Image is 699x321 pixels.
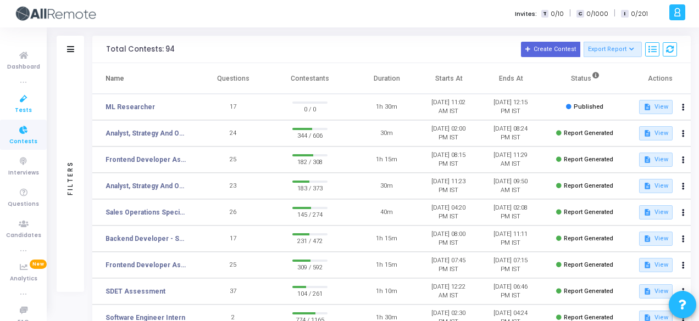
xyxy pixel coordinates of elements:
th: Actions [629,63,691,94]
span: Report Generated [564,288,613,295]
td: 25 [202,252,264,278]
button: Export Report [584,42,642,57]
td: 17 [202,94,264,120]
td: [DATE] 11:02 AM IST [418,94,480,120]
span: Candidates [6,231,41,240]
span: I [621,10,628,18]
td: [DATE] 12:22 AM IST [418,278,480,305]
button: View [639,153,673,167]
button: View [639,258,673,272]
mat-icon: description [643,235,651,243]
th: Questions [202,63,264,94]
span: Report Generated [564,261,613,268]
td: [DATE] 02:08 PM IST [479,199,541,226]
th: Name [92,63,202,94]
mat-icon: description [643,182,651,190]
td: 26 [202,199,264,226]
a: Analyst, Strategy And Operational Excellence [106,181,187,191]
td: 25 [202,147,264,173]
span: | [614,8,615,19]
span: Report Generated [564,314,613,321]
a: Backend Developer - Skuad [106,234,187,244]
td: [DATE] 08:00 PM IST [418,226,480,252]
td: 1h 15m [356,147,418,173]
a: ML Researcher [106,102,155,112]
td: 37 [202,278,264,305]
label: Invites: [515,9,537,19]
td: 24 [202,120,264,147]
td: 23 [202,173,264,199]
td: [DATE] 04:20 PM IST [418,199,480,226]
button: View [639,126,673,140]
td: 1h 15m [356,252,418,278]
td: [DATE] 02:00 PM IST [418,120,480,147]
td: [DATE] 11:23 PM IST [418,173,480,199]
td: 40m [356,199,418,226]
td: 30m [356,173,418,199]
mat-icon: description [643,288,651,295]
span: Report Generated [564,235,613,242]
button: View [639,205,673,219]
td: [DATE] 11:11 PM IST [479,226,541,252]
td: [DATE] 09:50 AM IST [479,173,541,199]
td: [DATE] 07:45 PM IST [418,252,480,278]
button: View [639,100,673,114]
a: Frontend Developer Assessment [106,260,187,270]
td: 1h 10m [356,278,418,305]
span: 0/201 [631,9,648,19]
td: [DATE] 07:15 PM IST [479,252,541,278]
td: [DATE] 11:29 AM IST [479,147,541,173]
span: 0/10 [551,9,564,19]
td: 1h 30m [356,94,418,120]
td: [DATE] 08:15 PM IST [418,147,480,173]
td: 1h 15m [356,226,418,252]
td: [DATE] 08:24 PM IST [479,120,541,147]
span: 182 / 308 [292,156,328,167]
th: Starts At [418,63,480,94]
span: Report Generated [564,182,613,189]
span: Tests [15,106,32,115]
span: 231 / 472 [292,235,328,246]
mat-icon: description [643,261,651,269]
button: View [639,232,673,246]
mat-icon: description [643,209,651,216]
td: [DATE] 12:15 PM IST [479,94,541,120]
div: Total Contests: 94 [106,45,175,54]
button: Create Contest [521,42,580,57]
th: Status [542,63,629,94]
a: Frontend Developer Assessment [106,155,187,165]
span: 183 / 373 [292,183,328,194]
span: Report Generated [564,156,613,163]
span: 145 / 274 [292,209,328,220]
span: C [576,10,584,18]
span: Questions [8,200,39,209]
mat-icon: description [643,103,651,111]
span: 344 / 606 [292,130,328,141]
td: [DATE] 06:46 PM IST [479,278,541,305]
td: 17 [202,226,264,252]
a: SDET Assessment [106,286,165,296]
mat-icon: description [643,156,651,164]
th: Ends At [480,63,542,94]
th: Contestants [264,63,356,94]
button: View [639,179,673,193]
span: Dashboard [7,63,40,72]
a: Sales Operations Specialist [106,207,187,217]
button: View [639,284,673,299]
span: 0/1000 [586,9,608,19]
span: New [30,260,47,269]
td: 30m [356,120,418,147]
mat-icon: description [643,129,651,137]
span: Analytics [10,274,37,284]
a: Analyst, Strategy And Operational Excellence [106,128,187,138]
span: | [569,8,571,19]
span: Report Generated [564,209,613,216]
th: Duration [356,63,418,94]
div: Filters [65,117,75,238]
span: 104 / 261 [292,288,328,299]
span: 0 / 0 [292,104,328,115]
span: Published [574,103,603,110]
span: Contests [9,137,37,147]
span: Interviews [8,168,39,178]
img: logo [14,3,96,25]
